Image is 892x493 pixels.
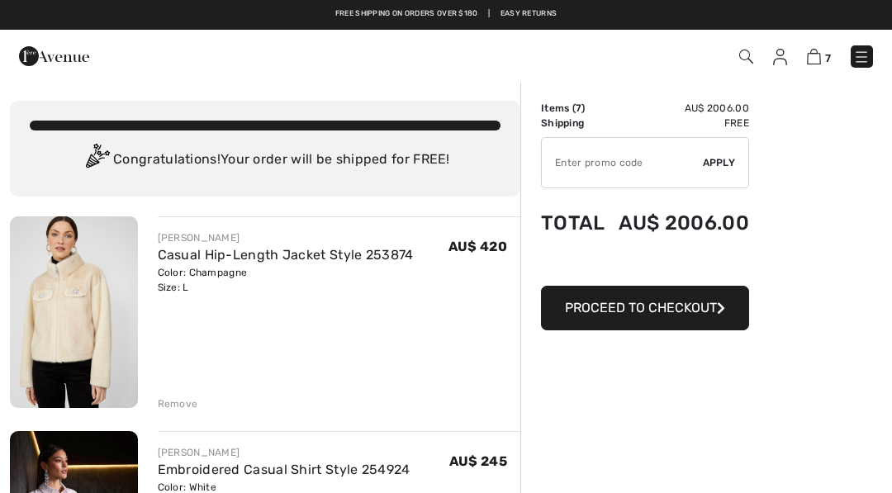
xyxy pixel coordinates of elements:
[158,230,414,245] div: [PERSON_NAME]
[10,216,138,408] img: Casual Hip-Length Jacket Style 253874
[541,195,610,251] td: Total
[158,265,414,295] div: Color: Champagne Size: L
[541,251,749,280] iframe: PayPal
[610,116,749,130] td: Free
[335,8,478,20] a: Free shipping on orders over $180
[773,49,787,65] img: My Info
[703,155,736,170] span: Apply
[610,195,749,251] td: AU$ 2006.00
[488,8,490,20] span: |
[158,396,198,411] div: Remove
[158,247,414,263] a: Casual Hip-Length Jacket Style 253874
[576,102,581,114] span: 7
[825,52,831,64] span: 7
[30,144,501,177] div: Congratulations! Your order will be shipped for FREE!
[565,300,717,315] span: Proceed to Checkout
[807,49,821,64] img: Shopping Bag
[541,101,610,116] td: Items ( )
[542,138,703,187] input: Promo code
[19,40,89,73] img: 1ère Avenue
[19,47,89,63] a: 1ère Avenue
[158,462,410,477] a: Embroidered Casual Shirt Style 254924
[541,286,749,330] button: Proceed to Checkout
[807,46,831,66] a: 7
[853,49,870,65] img: Menu
[449,453,507,469] span: AU$ 245
[610,101,749,116] td: AU$ 2006.00
[541,116,610,130] td: Shipping
[739,50,753,64] img: Search
[158,445,410,460] div: [PERSON_NAME]
[80,144,113,177] img: Congratulation2.svg
[448,239,507,254] span: AU$ 420
[501,8,557,20] a: Easy Returns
